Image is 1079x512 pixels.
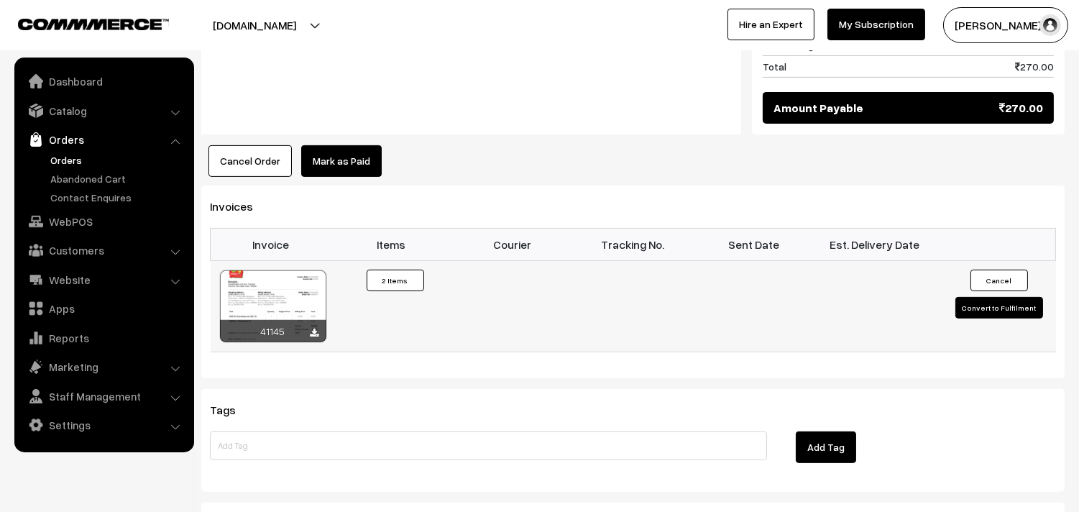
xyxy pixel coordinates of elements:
[47,152,189,168] a: Orders
[814,229,935,260] th: Est. Delivery Date
[452,229,573,260] th: Courier
[573,229,694,260] th: Tracking No.
[18,68,189,94] a: Dashboard
[18,267,189,293] a: Website
[208,145,292,177] button: Cancel Order
[301,145,382,177] a: Mark as Paid
[220,320,326,342] div: 41145
[18,354,189,380] a: Marketing
[1015,59,1054,74] span: 270.00
[210,403,253,417] span: Tags
[47,190,189,205] a: Contact Enquires
[970,270,1028,291] button: Cancel
[47,171,189,186] a: Abandoned Cart
[773,99,863,116] span: Amount Payable
[1039,14,1061,36] img: user
[763,59,786,74] span: Total
[367,270,424,291] button: 2 Items
[18,127,189,152] a: Orders
[18,209,189,234] a: WebPOS
[18,19,169,29] img: COMMMERCE
[210,431,767,460] input: Add Tag
[694,229,814,260] th: Sent Date
[18,98,189,124] a: Catalog
[18,237,189,263] a: Customers
[331,229,452,260] th: Items
[999,99,1043,116] span: 270.00
[162,7,346,43] button: [DOMAIN_NAME]
[211,229,331,260] th: Invoice
[18,383,189,409] a: Staff Management
[18,412,189,438] a: Settings
[727,9,814,40] a: Hire an Expert
[943,7,1068,43] button: [PERSON_NAME] s…
[210,199,270,214] span: Invoices
[955,297,1043,319] button: Convert to Fulfilment
[796,431,856,463] button: Add Tag
[827,9,925,40] a: My Subscription
[18,325,189,351] a: Reports
[18,14,144,32] a: COMMMERCE
[18,296,189,321] a: Apps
